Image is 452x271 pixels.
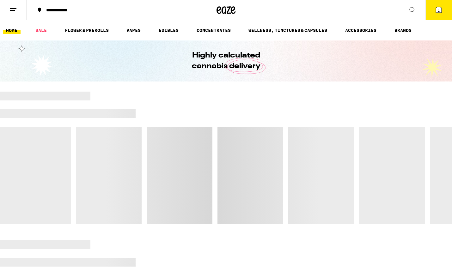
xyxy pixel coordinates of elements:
a: VAPES [123,27,144,34]
h1: Highly calculated cannabis delivery [174,50,278,72]
button: 1 [425,0,452,20]
a: FLOWER & PREROLLS [62,27,112,34]
a: CONCENTRATES [193,27,234,34]
a: EDIBLES [156,27,182,34]
span: 1 [438,9,440,12]
a: BRANDS [391,27,415,34]
a: SALE [32,27,50,34]
a: HOME [3,27,21,34]
a: ACCESSORIES [342,27,380,34]
a: WELLNESS, TINCTURES & CAPSULES [245,27,330,34]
